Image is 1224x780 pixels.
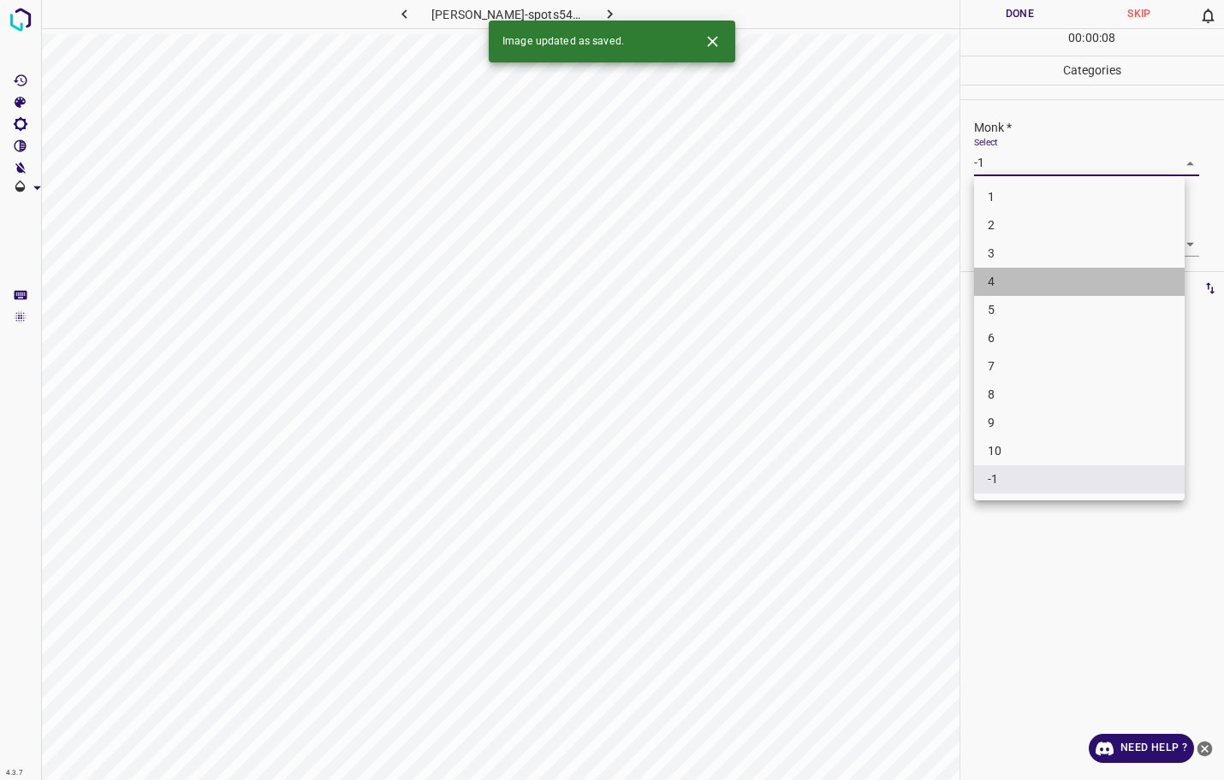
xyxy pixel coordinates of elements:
[974,239,1185,268] li: 3
[974,324,1185,352] li: 6
[974,409,1185,437] li: 9
[974,352,1185,381] li: 7
[974,296,1185,324] li: 5
[697,26,728,57] button: Close
[974,465,1185,493] li: -1
[502,34,624,50] span: Image updated as saved.
[974,183,1185,211] li: 1
[974,268,1185,296] li: 4
[974,381,1185,409] li: 8
[974,437,1185,465] li: 10
[974,211,1185,239] li: 2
